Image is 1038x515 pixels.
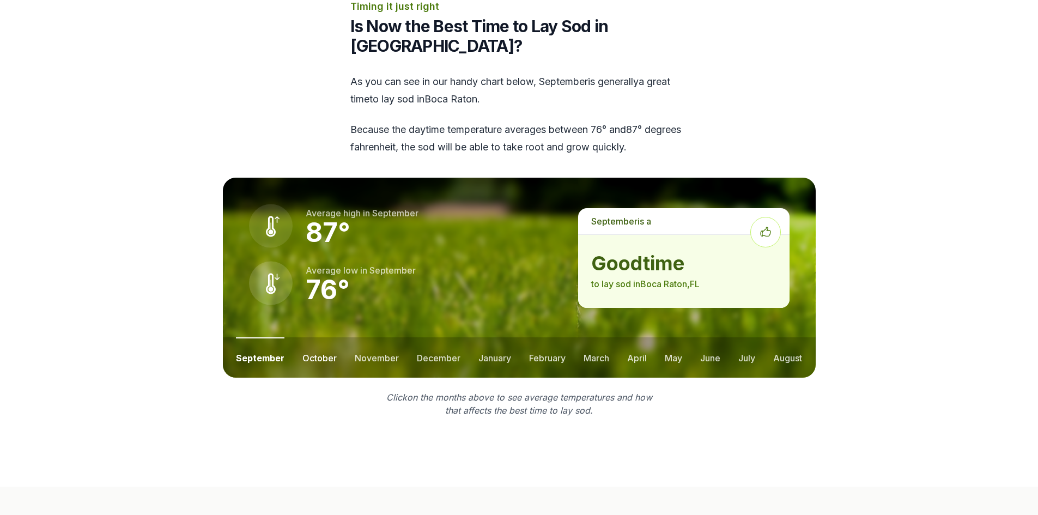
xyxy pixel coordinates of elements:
[665,337,682,378] button: may
[738,337,755,378] button: july
[302,337,337,378] button: october
[355,337,399,378] button: november
[417,337,460,378] button: december
[306,264,416,277] p: Average low in
[350,121,688,156] p: Because the daytime temperature averages between 76 ° and 87 ° degrees fahrenheit, the sod will b...
[306,216,350,249] strong: 87 °
[591,252,776,274] strong: good time
[236,337,284,378] button: september
[372,208,418,219] span: september
[578,208,789,234] p: is a
[350,16,688,56] h2: Is Now the Best Time to Lay Sod in [GEOGRAPHIC_DATA]?
[591,216,638,227] span: september
[306,274,350,306] strong: 76 °
[369,265,416,276] span: september
[306,207,418,220] p: Average high in
[529,337,566,378] button: february
[350,73,688,156] div: As you can see in our handy chart below, is generally a great time to lay sod in Boca Raton .
[584,337,609,378] button: march
[627,337,647,378] button: april
[539,76,588,87] span: september
[773,337,802,378] button: august
[591,277,776,290] p: to lay sod in Boca Raton , FL
[478,337,511,378] button: january
[380,391,659,417] p: Click on the months above to see average temperatures and how that affects the best time to lay sod.
[700,337,720,378] button: june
